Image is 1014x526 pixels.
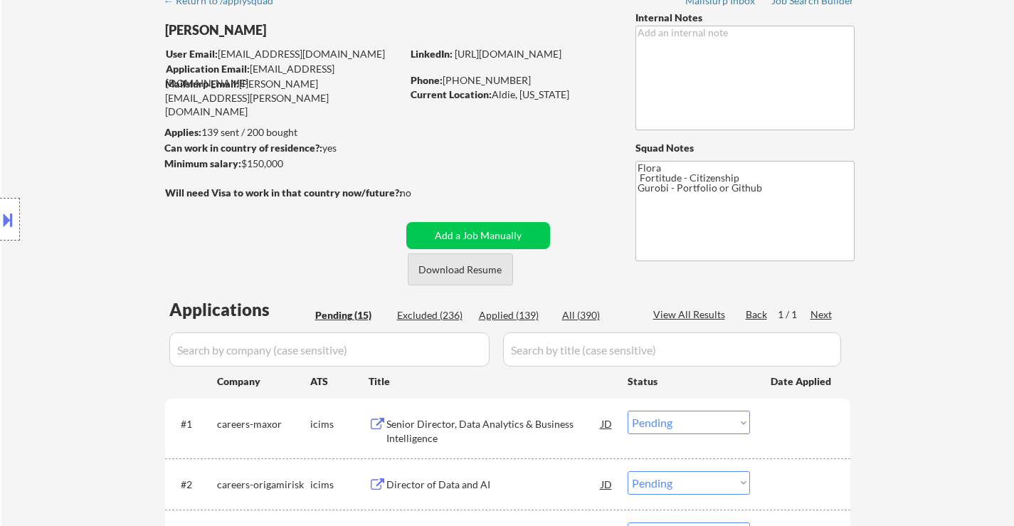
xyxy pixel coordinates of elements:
[166,47,401,61] div: [EMAIL_ADDRESS][DOMAIN_NAME]
[600,471,614,497] div: JD
[411,88,612,102] div: Aldie, [US_STATE]
[411,48,453,60] strong: LinkedIn:
[165,77,401,119] div: [PERSON_NAME][EMAIL_ADDRESS][PERSON_NAME][DOMAIN_NAME]
[778,307,810,322] div: 1 / 1
[411,88,492,100] strong: Current Location:
[165,78,239,90] strong: Mailslurp Email:
[165,186,402,199] strong: Will need Visa to work in that country now/future?:
[310,374,369,389] div: ATS
[310,478,369,492] div: icims
[166,62,401,90] div: [EMAIL_ADDRESS][DOMAIN_NAME]
[164,141,397,155] div: yes
[653,307,729,322] div: View All Results
[166,48,218,60] strong: User Email:
[181,417,206,431] div: #1
[217,478,310,492] div: careers-origamirisk
[562,308,633,322] div: All (390)
[400,186,440,200] div: no
[406,222,550,249] button: Add a Job Manually
[217,417,310,431] div: careers-maxor
[397,308,468,322] div: Excluded (236)
[165,21,458,39] div: [PERSON_NAME]
[810,307,833,322] div: Next
[635,11,855,25] div: Internal Notes
[411,74,443,86] strong: Phone:
[169,332,490,367] input: Search by company (case sensitive)
[408,253,513,285] button: Download Resume
[315,308,386,322] div: Pending (15)
[411,73,612,88] div: [PHONE_NUMBER]
[369,374,614,389] div: Title
[479,308,550,322] div: Applied (139)
[164,157,401,171] div: $150,000
[166,63,250,75] strong: Application Email:
[181,478,206,492] div: #2
[310,417,369,431] div: icims
[455,48,561,60] a: [URL][DOMAIN_NAME]
[600,411,614,436] div: JD
[628,368,750,394] div: Status
[217,374,310,389] div: Company
[746,307,769,322] div: Back
[503,332,841,367] input: Search by title (case sensitive)
[771,374,833,389] div: Date Applied
[635,141,855,155] div: Squad Notes
[386,417,601,445] div: Senior Director, Data Analytics & Business Intelligence
[386,478,601,492] div: Director of Data and AI
[164,125,401,140] div: 139 sent / 200 bought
